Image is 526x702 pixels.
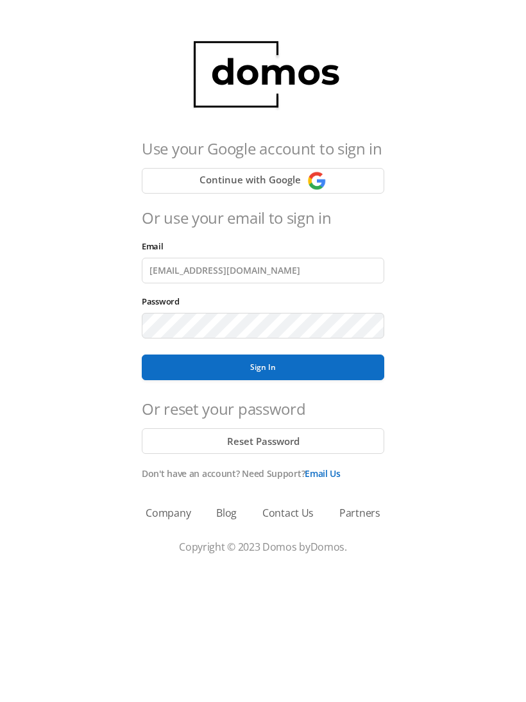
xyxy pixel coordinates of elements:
[262,505,314,521] a: Contact Us
[142,397,384,421] h4: Or reset your password
[305,467,341,480] a: Email Us
[142,313,384,338] input: Password
[216,505,237,521] a: Blog
[142,258,384,283] input: Email
[142,467,384,480] p: Don't have an account? Need Support?
[142,296,186,307] label: Password
[32,539,494,555] p: Copyright © 2023 Domos by .
[310,540,345,554] a: Domos
[146,505,191,521] a: Company
[307,171,327,190] img: Continue with Google
[142,240,170,252] label: Email
[142,137,384,160] h4: Use your Google account to sign in
[142,168,384,194] button: Continue with Google
[142,206,384,230] h4: Or use your email to sign in
[339,505,380,521] a: Partners
[142,355,384,380] button: Sign In
[142,428,384,454] button: Reset Password
[180,26,346,124] img: domos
